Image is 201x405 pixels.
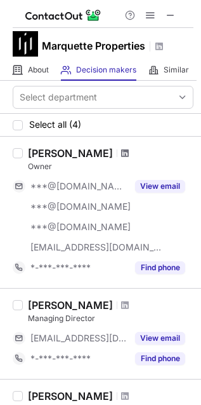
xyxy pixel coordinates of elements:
button: Reveal Button [135,180,185,193]
span: About [28,65,49,75]
div: [PERSON_NAME] [28,147,113,160]
button: Reveal Button [135,261,185,274]
img: 58e6bd2c691857a926e2363cead36f3c [13,31,38,57]
div: [PERSON_NAME] [28,390,113,402]
button: Reveal Button [135,352,185,365]
button: Reveal Button [135,332,185,345]
span: [EMAIL_ADDRESS][DOMAIN_NAME] [30,242,162,253]
span: ***@[DOMAIN_NAME] [30,201,131,212]
div: Managing Director [28,313,193,324]
img: ContactOut v5.3.10 [25,8,101,23]
span: ***@[DOMAIN_NAME] [30,181,127,192]
span: ***@[DOMAIN_NAME] [30,221,131,233]
div: Select department [20,91,97,104]
span: [EMAIL_ADDRESS][DOMAIN_NAME] [30,333,127,344]
span: Similar [164,65,189,75]
span: Decision makers [76,65,136,75]
h1: Marquette Properties [42,38,145,53]
span: Select all (4) [29,120,81,130]
div: [PERSON_NAME] [28,299,113,312]
div: Owner [28,161,193,172]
